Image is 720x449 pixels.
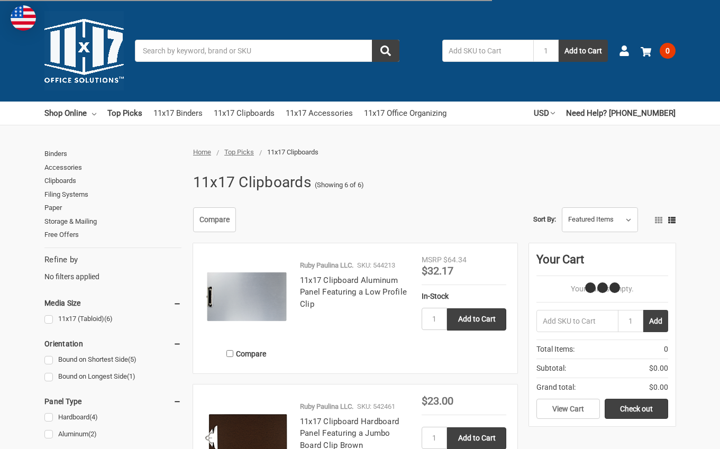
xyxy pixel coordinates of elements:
[649,382,668,393] span: $0.00
[44,427,181,442] a: Aluminum
[357,260,395,271] p: SKU: 544213
[135,40,399,62] input: Search by keyword, brand or SKU
[447,308,506,331] input: Add to Cart
[533,212,556,227] label: Sort By:
[44,370,181,384] a: Bound on Longest Side
[44,11,124,90] img: 11x17.com
[44,161,181,175] a: Accessories
[44,147,181,161] a: Binders
[44,188,181,201] a: Filing Systems
[193,169,311,196] h1: 11x17 Clipboards
[44,312,181,326] a: 11x17 (Tabloid)
[357,401,395,412] p: SKU: 542461
[104,315,113,323] span: (6)
[300,260,353,271] p: Ruby Paulina LLC.
[536,363,566,374] span: Subtotal:
[442,40,533,62] input: Add SKU to Cart
[44,215,181,228] a: Storage & Mailing
[89,413,98,421] span: (4)
[422,291,506,302] div: In-Stock
[44,228,181,242] a: Free Offers
[88,430,97,438] span: (2)
[127,372,135,380] span: (1)
[107,102,142,125] a: Top Picks
[641,37,676,65] a: 0
[643,310,668,332] button: Add
[422,254,442,265] div: MSRP
[44,254,181,282] div: No filters applied
[649,363,668,374] span: $0.00
[315,180,364,190] span: (Showing 6 of 6)
[536,283,668,295] p: Your Cart Is Empty.
[536,251,668,276] div: Your Cart
[204,254,289,339] img: 11x17 Clipboard Aluminum Panel Featuring a Low Profile Clip
[605,399,668,419] a: Check out
[204,345,289,362] label: Compare
[536,382,576,393] span: Grand total:
[536,399,600,419] a: View Cart
[300,401,353,412] p: Ruby Paulina LLC.
[536,310,618,332] input: Add SKU to Cart
[44,395,181,408] h5: Panel Type
[300,276,407,309] a: 11x17 Clipboard Aluminum Panel Featuring a Low Profile Clip
[193,207,236,233] a: Compare
[364,102,446,125] a: 11x17 Office Organizing
[44,201,181,215] a: Paper
[44,410,181,425] a: Hardboard
[224,148,254,156] a: Top Picks
[566,102,676,125] a: Need Help? [PHONE_NUMBER]
[534,102,555,125] a: USD
[267,148,318,156] span: 11x17 Clipboards
[214,102,275,125] a: 11x17 Clipboards
[286,102,353,125] a: 11x17 Accessories
[44,337,181,350] h5: Orientation
[443,255,467,264] span: $64.34
[44,102,96,125] a: Shop Online
[536,344,575,355] span: Total Items:
[44,174,181,188] a: Clipboards
[193,148,211,156] a: Home
[422,395,453,407] span: $23.00
[44,297,181,309] h5: Media Size
[422,264,453,277] span: $32.17
[559,40,608,62] button: Add to Cart
[44,353,181,367] a: Bound on Shortest Side
[226,350,233,357] input: Compare
[153,102,203,125] a: 11x17 Binders
[664,344,668,355] span: 0
[660,43,676,59] span: 0
[44,254,181,266] h5: Refine by
[11,5,36,31] img: duty and tax information for United States
[128,355,136,363] span: (5)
